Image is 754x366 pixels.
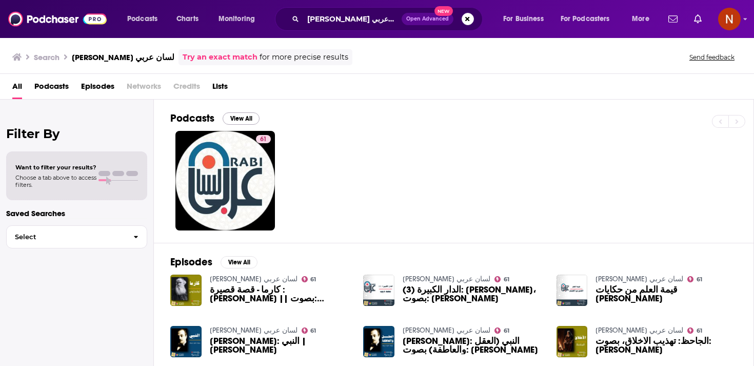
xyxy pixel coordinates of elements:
span: 61 [697,277,702,282]
h3: [PERSON_NAME] لسان عربي [72,52,174,62]
a: الدار الكبيرة (3): محمد ديب، بصوت: نزار طه حاج أحمد [403,285,544,303]
a: Lisan Arabi لسان عربي [403,326,490,335]
a: All [12,78,22,99]
button: open menu [554,11,625,27]
img: Podchaser - Follow, Share and Rate Podcasts [8,9,107,29]
button: Open AdvancedNew [402,13,453,25]
button: open menu [211,11,268,27]
span: كارما - قصة قصيرة : [PERSON_NAME] || بصوت: [PERSON_NAME] [210,285,351,303]
span: 61 [260,134,267,145]
img: جبران خليل جبران: النبي | بصوت نزار طه حاج أحمد [170,326,202,357]
a: 61 [302,276,316,282]
a: Episodes [81,78,114,99]
a: كارما - قصة قصيرة : ليو تولستوي || بصوت: نزار طه حاج أحمد [210,285,351,303]
img: الجاحظ: تهذيب الأخلاق، بصوت: نزار طه حاج أحمد [557,326,588,357]
span: Select [7,234,125,240]
button: Send feedback [686,53,738,62]
a: 61 [175,131,275,230]
span: Choose a tab above to access filters. [15,174,96,188]
button: Show profile menu [718,8,741,30]
button: View All [221,256,257,268]
span: الدار الكبيرة (3): [PERSON_NAME]، بصوت: [PERSON_NAME] [403,285,544,303]
a: قيمة العلم من حكايات الحسن بن الهيثم [596,285,737,303]
span: Open Advanced [406,16,449,22]
a: جبران خليل جبران: النبي | بصوت نزار طه حاج أحمد [210,337,351,354]
button: open menu [120,11,171,27]
span: for more precise results [260,51,348,63]
span: Networks [127,78,161,99]
span: [PERSON_NAME]: النبي | [PERSON_NAME] [210,337,351,354]
span: 61 [310,277,316,282]
a: Lisan Arabi لسان عربي [403,275,490,283]
button: View All [223,112,260,125]
a: Lisan Arabi لسان عربي [210,326,297,335]
button: open menu [496,11,557,27]
a: 61 [494,276,509,282]
span: الجاحظ: تهذيب الأخلاق، بصوت: [PERSON_NAME] [596,337,737,354]
h2: Filter By [6,126,147,141]
span: 61 [504,277,509,282]
a: Podcasts [34,78,69,99]
span: Want to filter your results? [15,164,96,171]
span: Logged in as AdelNBM [718,8,741,30]
p: Saved Searches [6,208,147,218]
a: Show notifications dropdown [664,10,682,28]
a: EpisodesView All [170,256,257,268]
span: [PERSON_NAME]: النبي (العقل والعاطفة) بصوت: [PERSON_NAME] [403,337,544,354]
a: Charts [170,11,205,27]
span: 61 [697,329,702,333]
span: New [434,6,453,16]
a: Lisan Arabi لسان عربي [210,275,297,283]
a: Show notifications dropdown [690,10,706,28]
a: PodcastsView All [170,112,260,125]
a: Lists [212,78,228,99]
img: الدار الكبيرة (3): محمد ديب، بصوت: نزار طه حاج أحمد [363,275,394,306]
span: Podcasts [127,12,157,26]
button: Select [6,225,147,248]
a: جبران خليل جبران: النبي (العقل والعاطفة) بصوت: نزار طه حاج أحمد [403,337,544,354]
span: Credits [173,78,200,99]
input: Search podcasts, credits, & more... [303,11,402,27]
span: قيمة العلم من حكايات [PERSON_NAME] [596,285,737,303]
span: For Business [503,12,544,26]
span: 61 [310,329,316,333]
a: 61 [687,276,702,282]
a: 61 [494,328,509,334]
span: 61 [504,329,509,333]
span: Charts [176,12,199,26]
a: Lisan Arabi لسان عربي [596,326,683,335]
button: open menu [625,11,662,27]
a: Try an exact match [183,51,257,63]
img: كارما - قصة قصيرة : ليو تولستوي || بصوت: نزار طه حاج أحمد [170,275,202,306]
a: 61 [302,328,316,334]
span: For Podcasters [561,12,610,26]
img: User Profile [718,8,741,30]
span: More [632,12,649,26]
span: Monitoring [219,12,255,26]
h2: Episodes [170,256,212,268]
a: 61 [687,328,702,334]
h2: Podcasts [170,112,214,125]
a: Lisan Arabi لسان عربي [596,275,683,283]
div: Search podcasts, credits, & more... [285,7,492,31]
a: 61 [256,135,271,143]
img: قيمة العلم من حكايات الحسن بن الهيثم [557,275,588,306]
img: جبران خليل جبران: النبي (العقل والعاطفة) بصوت: نزار طه حاج أحمد [363,326,394,357]
h3: Search [34,52,59,62]
a: الجاحظ: تهذيب الأخلاق، بصوت: نزار طه حاج أحمد [596,337,737,354]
